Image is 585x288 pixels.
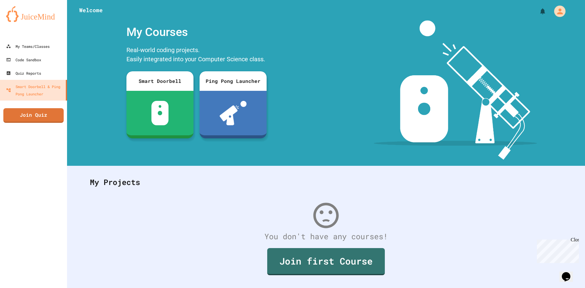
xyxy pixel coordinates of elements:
div: My Courses [123,20,270,44]
iframe: chat widget [534,237,579,263]
img: ppl-with-ball.png [220,101,247,125]
div: Ping Pong Launcher [200,71,267,91]
div: My Projects [84,170,568,194]
div: Smart Doorbell & Ping Pong Launcher [6,83,63,98]
div: You don't have any courses! [84,231,568,242]
a: Join Quiz [3,108,64,123]
img: banner-image-my-projects.png [374,20,537,160]
a: Join first Course [267,248,385,275]
div: Real-world coding projects. Easily integrated into your Computer Science class. [123,44,270,67]
img: logo-orange.svg [6,6,61,22]
div: Quiz Reports [6,69,41,77]
div: My Notifications [528,6,548,16]
iframe: chat widget [559,264,579,282]
div: Code Sandbox [6,56,41,63]
img: sdb-white.svg [151,101,169,125]
div: Chat with us now!Close [2,2,42,39]
div: My Account [548,4,567,19]
div: My Teams/Classes [6,43,50,50]
div: Smart Doorbell [126,71,193,91]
